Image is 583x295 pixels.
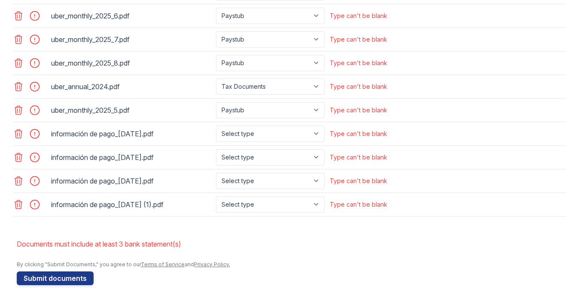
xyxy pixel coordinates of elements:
[330,177,387,185] div: Type can't be blank
[51,103,213,117] div: uber_monthly_2025_5.pdf
[330,200,387,209] div: Type can't be blank
[17,271,94,285] button: Submit documents
[330,12,387,20] div: Type can't be blank
[330,106,387,114] div: Type can't be blank
[330,153,387,162] div: Type can't be blank
[51,80,213,93] div: uber_annual_2024.pdf
[141,261,185,268] a: Terms of Service
[51,198,213,211] div: información de pago_[DATE] (1).pdf
[51,151,213,164] div: información de pago_[DATE].pdf
[194,261,230,268] a: Privacy Policy.
[51,56,213,70] div: uber_monthly_2025_8.pdf
[51,127,213,141] div: información de pago_[DATE].pdf
[330,59,387,67] div: Type can't be blank
[51,174,213,188] div: información de pago_[DATE].pdf
[17,261,566,268] div: By clicking "Submit Documents," you agree to our and
[51,33,213,46] div: uber_monthly_2025_7.pdf
[330,35,387,44] div: Type can't be blank
[330,82,387,91] div: Type can't be blank
[51,9,213,23] div: uber_monthly_2025_6.pdf
[330,129,387,138] div: Type can't be blank
[17,235,566,253] li: Documents must include at least 3 bank statement(s)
